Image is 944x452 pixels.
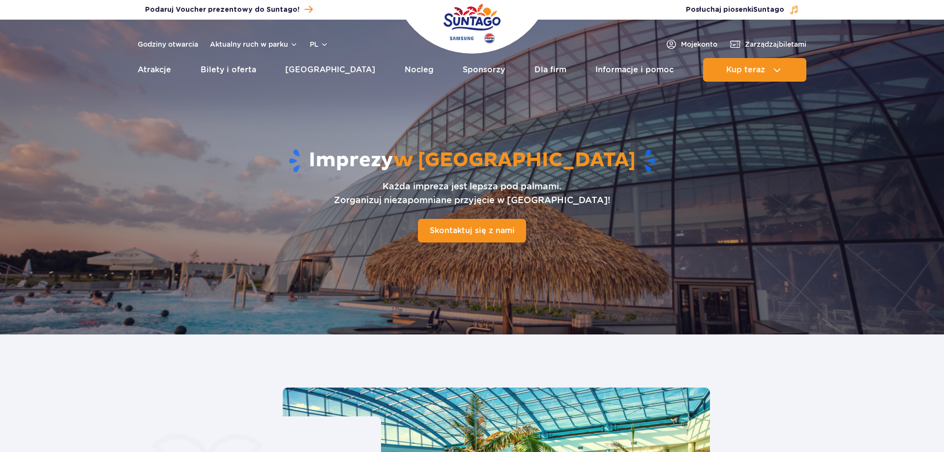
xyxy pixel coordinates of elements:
a: Skontaktuj się z nami [418,219,526,242]
a: Podaruj Voucher prezentowy do Suntago! [145,3,313,16]
p: Każda impreza jest lepsza pod palmami. Zorganizuj niezapomniane przyjęcie w [GEOGRAPHIC_DATA]! [334,180,610,207]
span: Podaruj Voucher prezentowy do Suntago! [145,5,299,15]
a: Sponsorzy [463,58,505,82]
a: Informacje i pomoc [595,58,674,82]
span: Suntago [753,6,784,13]
a: Atrakcje [138,58,171,82]
a: [GEOGRAPHIC_DATA] [285,58,375,82]
span: Posłuchaj piosenki [686,5,784,15]
button: pl [310,39,328,49]
a: Bilety i oferta [201,58,256,82]
button: Kup teraz [703,58,806,82]
button: Posłuchaj piosenkiSuntago [686,5,799,15]
span: Zarządzaj biletami [745,39,806,49]
a: Nocleg [405,58,434,82]
a: Godziny otwarcia [138,39,198,49]
button: Aktualny ruch w parku [210,40,298,48]
a: Dla firm [534,58,566,82]
span: Moje konto [681,39,717,49]
span: w [GEOGRAPHIC_DATA] [393,148,636,173]
a: Mojekonto [665,38,717,50]
a: Zarządzajbiletami [729,38,806,50]
span: Kup teraz [726,65,765,74]
span: Skontaktuj się z nami [430,226,515,235]
h1: Imprezy [156,148,788,174]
